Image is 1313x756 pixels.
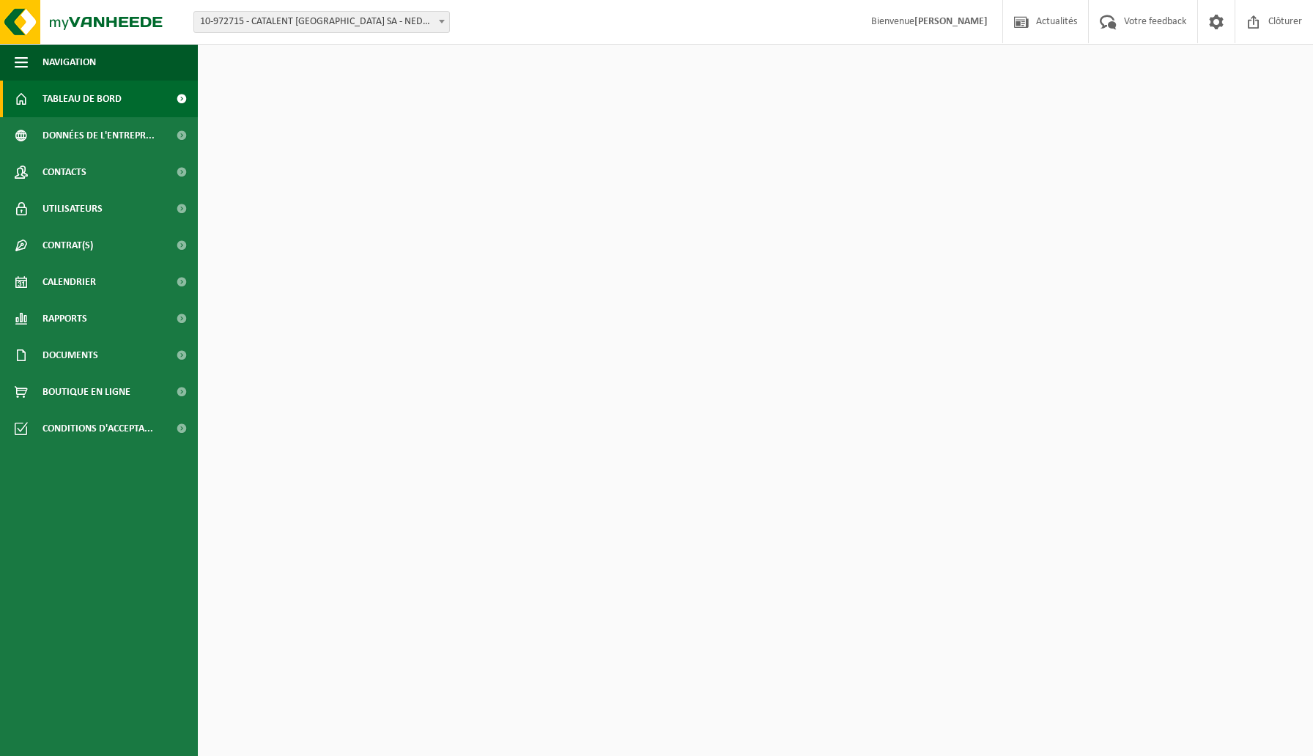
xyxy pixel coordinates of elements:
span: 10-972715 - CATALENT BELGIUM SA - NEDER-OVER-HEEMBEEK [194,12,449,32]
span: Contrat(s) [42,227,93,264]
span: Utilisateurs [42,190,103,227]
strong: [PERSON_NAME] [914,16,988,27]
span: 10-972715 - CATALENT BELGIUM SA - NEDER-OVER-HEEMBEEK [193,11,450,33]
span: Boutique en ligne [42,374,130,410]
span: Calendrier [42,264,96,300]
span: Contacts [42,154,86,190]
span: Tableau de bord [42,81,122,117]
span: Conditions d'accepta... [42,410,153,447]
span: Documents [42,337,98,374]
span: Navigation [42,44,96,81]
span: Rapports [42,300,87,337]
span: Données de l'entrepr... [42,117,155,154]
